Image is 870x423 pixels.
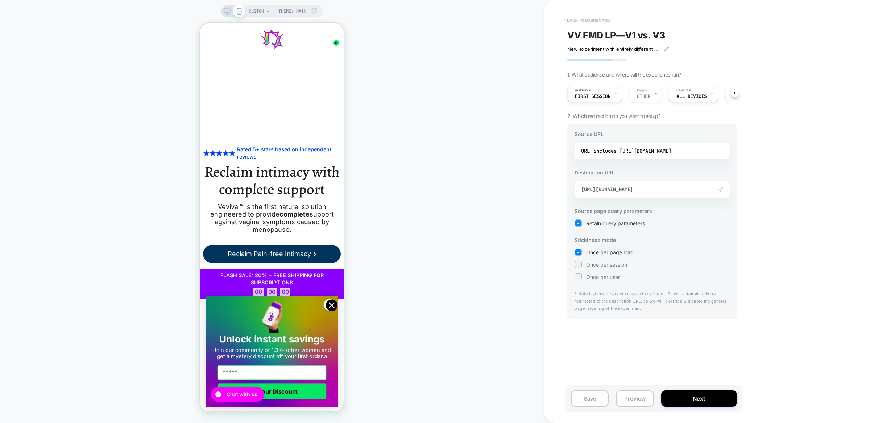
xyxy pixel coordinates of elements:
span: Join our community of 1.3K+ other women and get a mystery discount off your first order.a [13,324,130,336]
span: 00 [80,264,90,273]
span: ALL DEVICES [676,94,707,99]
iframe: Gorgias live chat messenger [7,361,66,381]
span: Theme: MAIN [278,5,306,17]
input: Email [18,342,127,357]
span: 0 [133,17,139,22]
span: Devices [676,88,691,93]
div: URL [581,145,723,156]
p: * Note that customers who reach the source URL will automatically be redirected to the destinatio... [575,291,730,312]
h3: Source URL [575,131,730,137]
h3: Source page query parameters [575,208,730,214]
strong: complete [79,187,109,195]
button: Get Your Discount [18,360,127,376]
button: Save [571,390,609,407]
span: 1. What audience and where will the experience run? [567,71,681,78]
img: edit [718,187,723,192]
span: FLASH SALE: 20% + FREE SHIPPING FOR SUBSCRIPTIONS [20,249,124,262]
div: includes [URL][DOMAIN_NAME] [593,145,671,156]
span: Unlock instant savings [19,310,124,321]
span: Rated 5+ stars based on independent reviews [37,123,131,136]
span: CUSTOM [249,5,264,17]
span: New experiment with entirely different ABOVE FOLD ref: Notion 'New LP Build - [DATE]' — Versus or... [567,46,659,52]
span: Trigger [733,88,747,93]
h6: Reclaim intimacy with complete support [3,140,141,175]
span: 00 [67,264,77,273]
span: Once per page load [586,249,634,255]
span: Audience [575,88,591,93]
img: popup_menovital_bottle [61,278,83,310]
img: logo [34,6,110,26]
span: : [78,264,79,270]
button: Preview [616,390,654,407]
span: Retain query parameters [586,220,645,226]
span: VV FMD LP—V1 vs. V3 [567,30,665,41]
img: 5stars-vv.webp__PID:15da94d3-6b11-4946-b4a2-458ce9ac080f [3,127,36,133]
span: Once per session [586,262,627,268]
span: Once per user [586,274,620,280]
button: Next [661,390,737,407]
span: 2. Which redirection do you want to setup? [567,113,660,119]
span: 00 [53,264,63,273]
span: [URL][DOMAIN_NAME] [581,186,705,193]
h3: Stickiness mode [575,237,730,243]
h3: Destination URL [575,169,730,176]
a: Reclaim Pain-free Intimacy [3,222,141,240]
button: < back to dashboard [560,15,613,26]
span: Vevival™ is the first natural solution engineered to provide support against vaginal symptoms cau... [10,180,134,210]
button: Close dialog [123,275,136,287]
span: : [64,264,66,270]
span: First Session [575,94,611,99]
